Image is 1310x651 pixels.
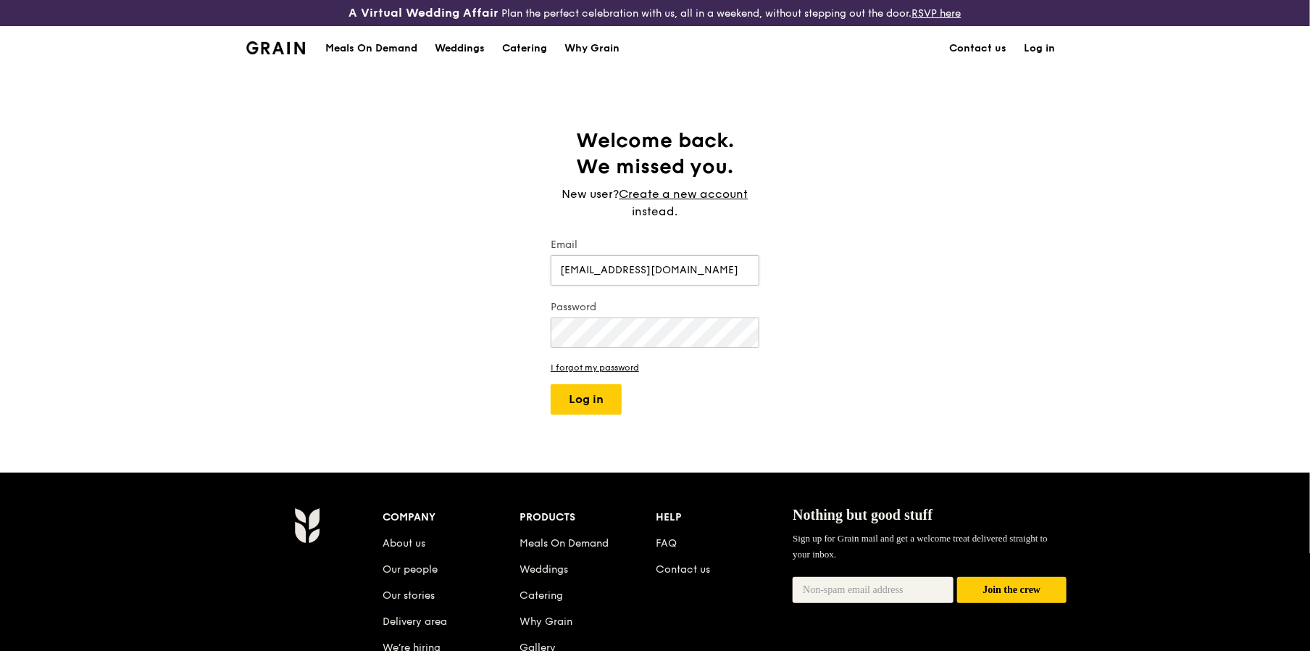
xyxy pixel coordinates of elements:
button: Log in [551,384,622,415]
div: Catering [502,27,547,70]
a: FAQ [656,537,677,550]
h3: A Virtual Wedding Affair [349,6,499,20]
div: Help [656,507,793,528]
a: Contact us [656,563,711,576]
a: About us [383,537,425,550]
label: Email [551,238,759,252]
a: Our stories [383,589,435,602]
span: Sign up for Grain mail and get a welcome treat delivered straight to your inbox. [793,533,1048,560]
a: Our people [383,563,438,576]
div: Weddings [435,27,485,70]
div: Products [520,507,656,528]
a: I forgot my password [551,362,759,373]
h1: Welcome back. We missed you. [551,128,759,180]
a: Weddings [426,27,493,70]
a: Why Grain [556,27,628,70]
div: Plan the perfect celebration with us, all in a weekend, without stepping out the door. [238,6,1072,20]
a: Create a new account [619,186,748,203]
a: Catering [493,27,556,70]
a: Catering [520,589,563,602]
a: Contact us [940,27,1015,70]
a: RSVP here [912,7,961,20]
a: Why Grain [520,615,572,628]
a: Meals On Demand [520,537,609,550]
input: Non-spam email address [793,577,954,603]
div: Meals On Demand [325,27,417,70]
a: Delivery area [383,615,447,628]
img: Grain [246,41,305,54]
span: instead. [633,204,678,218]
button: Join the crew [957,577,1067,604]
img: Grain [294,507,320,544]
label: Password [551,300,759,315]
a: Log in [1015,27,1064,70]
span: New user? [562,187,619,201]
a: GrainGrain [246,25,305,69]
div: Company [383,507,520,528]
div: Why Grain [564,27,619,70]
a: Weddings [520,563,568,576]
span: Nothing but good stuff [793,507,933,523]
